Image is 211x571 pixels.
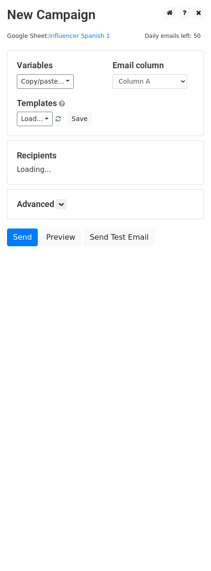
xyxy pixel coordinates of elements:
h2: New Campaign [7,7,204,23]
small: Google Sheet: [7,32,110,39]
a: Copy/paste... [17,74,74,89]
a: Load... [17,112,53,126]
a: Preview [40,228,81,246]
button: Save [67,112,91,126]
h5: Variables [17,60,98,71]
span: Daily emails left: 50 [141,31,204,41]
a: Send [7,228,38,246]
h5: Recipients [17,150,194,161]
a: Influencer Spanish 1 [49,32,110,39]
h5: Advanced [17,199,194,209]
a: Daily emails left: 50 [141,32,204,39]
div: Loading... [17,150,194,175]
h5: Email column [113,60,194,71]
a: Send Test Email [84,228,155,246]
a: Templates [17,98,57,108]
